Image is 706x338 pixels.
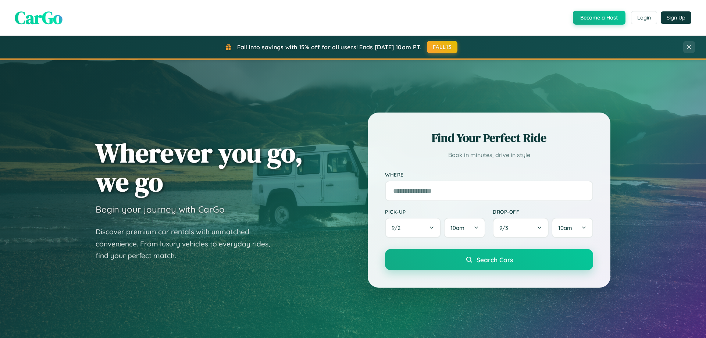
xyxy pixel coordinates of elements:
[499,224,512,231] span: 9 / 3
[552,218,593,238] button: 10am
[558,224,572,231] span: 10am
[493,218,549,238] button: 9/3
[631,11,657,24] button: Login
[385,130,593,146] h2: Find Your Perfect Ride
[385,150,593,160] p: Book in minutes, drive in style
[385,209,485,215] label: Pick-up
[444,218,485,238] button: 10am
[385,218,441,238] button: 9/2
[385,249,593,270] button: Search Cars
[96,204,225,215] h3: Begin your journey with CarGo
[96,226,279,262] p: Discover premium car rentals with unmatched convenience. From luxury vehicles to everyday rides, ...
[15,6,63,30] span: CarGo
[427,41,458,53] button: FALL15
[661,11,691,24] button: Sign Up
[477,256,513,264] span: Search Cars
[96,138,303,196] h1: Wherever you go, we go
[573,11,625,25] button: Become a Host
[450,224,464,231] span: 10am
[385,171,593,178] label: Where
[493,209,593,215] label: Drop-off
[237,43,421,51] span: Fall into savings with 15% off for all users! Ends [DATE] 10am PT.
[392,224,404,231] span: 9 / 2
